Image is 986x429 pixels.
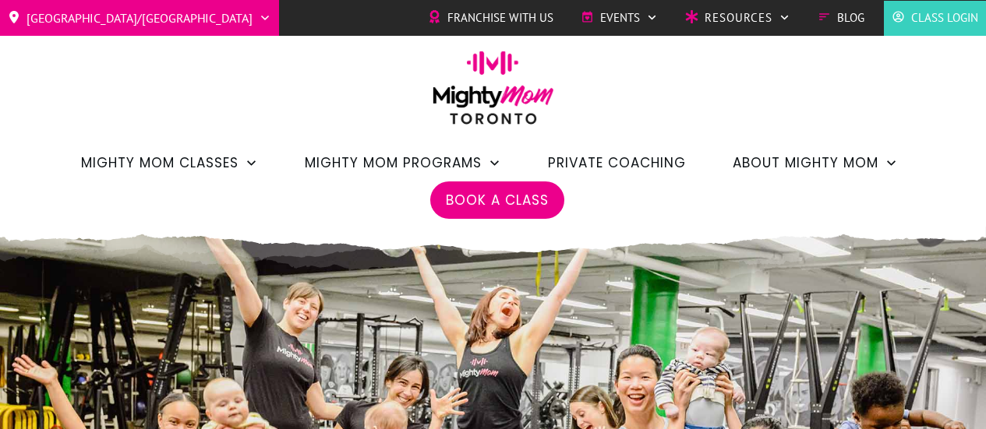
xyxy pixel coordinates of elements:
[81,149,239,176] span: Mighty Mom Classes
[685,6,790,30] a: Resources
[447,6,553,30] span: Franchise with Us
[581,6,658,30] a: Events
[81,149,258,176] a: Mighty Mom Classes
[548,149,686,176] a: Private Coaching
[305,149,501,176] a: Mighty Mom Programs
[733,149,878,176] span: About Mighty Mom
[425,51,562,135] img: mightymom-logo-toronto
[428,6,553,30] a: Franchise with Us
[818,6,864,30] a: Blog
[305,149,482,176] span: Mighty Mom Programs
[705,6,772,30] span: Resources
[446,187,549,213] a: Book a Class
[911,6,978,30] span: Class Login
[8,5,271,30] a: [GEOGRAPHIC_DATA]/[GEOGRAPHIC_DATA]
[27,5,253,30] span: [GEOGRAPHIC_DATA]/[GEOGRAPHIC_DATA]
[600,6,640,30] span: Events
[733,149,898,176] a: About Mighty Mom
[892,6,978,30] a: Class Login
[837,6,864,30] span: Blog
